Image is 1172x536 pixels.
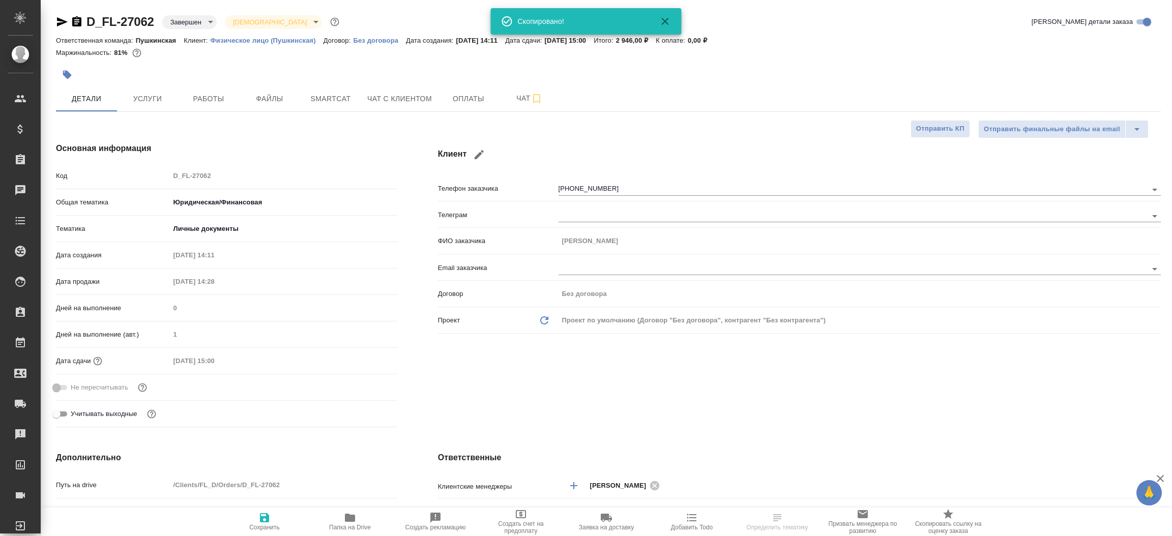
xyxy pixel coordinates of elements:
[145,407,158,421] button: Выбери, если сб и вс нужно считать рабочими днями для выполнения заказа.
[438,184,559,194] p: Телефон заказчика
[564,508,649,536] button: Заявка на доставку
[170,168,397,183] input: Пустое поле
[306,93,355,105] span: Smartcat
[114,49,130,56] p: 81%
[1140,482,1158,503] span: 🙏
[594,37,616,44] p: Итого:
[56,197,170,207] p: Общая тематика
[86,15,154,28] a: D_FL-27062
[130,46,143,59] button: 475.20 RUB;
[56,330,170,340] p: Дней на выполнение (авт.)
[438,236,559,246] p: ФИО заказчика
[444,93,493,105] span: Оплаты
[405,524,466,531] span: Создать рекламацию
[1148,262,1162,276] button: Open
[56,142,397,155] h4: Основная информация
[438,452,1161,464] h4: Ответственные
[559,233,1161,248] input: Пустое поле
[826,520,899,534] span: Призвать менеджера по развитию
[562,473,586,498] button: Добавить менеджера
[746,524,808,531] span: Определить тематику
[531,93,543,105] svg: Подписаться
[123,93,172,105] span: Услуги
[653,15,678,27] button: Закрыть
[367,93,432,105] span: Чат с клиентом
[56,16,68,28] button: Скопировать ссылку для ЯМессенджера
[545,37,594,44] p: [DATE] 15:00
[438,210,559,220] p: Телеграм
[170,504,397,519] input: ✎ Введи что-нибудь
[912,520,985,534] span: Скопировать ссылку на оценку заказа
[478,508,564,536] button: Создать счет на предоплату
[438,263,559,273] p: Email заказчика
[438,315,460,325] p: Проект
[136,37,184,44] p: Пушкинская
[71,382,128,393] span: Не пересчитывать
[353,36,406,44] a: Без договора
[230,18,310,26] button: [DEMOGRAPHIC_DATA]
[978,120,1149,138] div: split button
[649,508,735,536] button: Добавить Todo
[62,93,111,105] span: Детали
[984,124,1120,135] span: Отправить финальные файлы на email
[56,37,136,44] p: Ответственная команда:
[170,301,397,315] input: Пустое поле
[56,303,170,313] p: Дней на выполнение
[735,508,820,536] button: Определить тематику
[222,508,307,536] button: Сохранить
[56,64,78,86] button: Добавить тэг
[438,289,559,299] p: Договор
[170,353,259,368] input: Пустое поле
[56,277,170,287] p: Дата продажи
[328,15,341,28] button: Доп статусы указывают на важность/срочность заказа
[905,508,991,536] button: Скопировать ссылку на оценку заказа
[559,312,1161,329] div: Проект по умолчанию (Договор "Без договора", контрагент "Без контрагента")
[1032,17,1133,27] span: [PERSON_NAME] детали заказа
[170,194,397,211] div: Юридическая/Финансовая
[579,524,634,531] span: Заявка на доставку
[56,224,170,234] p: Тематика
[56,171,170,181] p: Код
[1148,183,1162,197] button: Open
[978,120,1126,138] button: Отправить финальные файлы на email
[56,250,170,260] p: Дата создания
[559,503,1161,520] div: Пушкинская
[911,120,970,138] button: Отправить КП
[167,18,204,26] button: Завершен
[438,482,559,492] p: Клиентские менеджеры
[170,327,397,342] input: Пустое поле
[56,49,114,56] p: Маржинальность:
[505,92,554,105] span: Чат
[184,37,210,44] p: Клиент:
[590,479,663,492] div: [PERSON_NAME]
[329,524,371,531] span: Папка на Drive
[616,37,656,44] p: 2 946,00 ₽
[353,37,406,44] p: Без договора
[170,274,259,289] input: Пустое поле
[71,409,137,419] span: Учитывать выходные
[136,381,149,394] button: Включи, если не хочешь, чтобы указанная дата сдачи изменилась после переставления заказа в 'Подтв...
[245,93,294,105] span: Файлы
[518,16,645,26] div: Скопировано!
[56,480,170,490] p: Путь на drive
[71,16,83,28] button: Скопировать ссылку
[184,93,233,105] span: Работы
[170,478,397,492] input: Пустое поле
[505,37,544,44] p: Дата сдачи:
[225,15,322,29] div: Завершен
[590,481,653,491] span: [PERSON_NAME]
[307,508,393,536] button: Папка на Drive
[211,37,324,44] p: Физическое лицо (Пушкинская)
[559,286,1161,301] input: Пустое поле
[56,452,397,464] h4: Дополнительно
[688,37,715,44] p: 0,00 ₽
[91,354,104,368] button: Если добавить услуги и заполнить их объемом, то дата рассчитается автоматически
[170,220,397,237] div: Личные документы
[56,507,170,517] p: Путь
[170,248,259,262] input: Пустое поле
[406,37,456,44] p: Дата создания:
[324,37,354,44] p: Договор:
[56,356,91,366] p: Дата сдачи
[456,37,506,44] p: [DATE] 14:11
[656,37,688,44] p: К оплате:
